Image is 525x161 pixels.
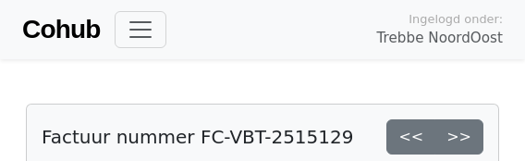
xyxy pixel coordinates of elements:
span: Ingelogd onder: [409,10,503,28]
span: Trebbe NoordOost [377,28,503,49]
a: >> [434,119,483,155]
a: << [386,119,435,155]
button: Toggle navigation [115,11,166,48]
h5: Factuur nummer FC-VBT-2515129 [42,126,353,148]
a: Cohub [22,7,100,52]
